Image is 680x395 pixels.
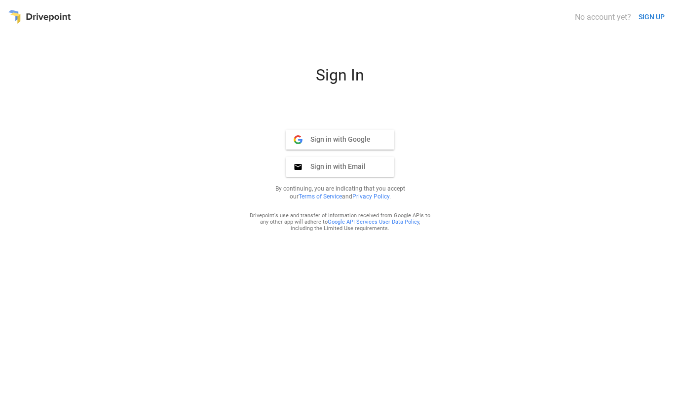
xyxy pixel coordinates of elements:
span: Sign in with Google [302,135,371,144]
div: Sign In [222,66,458,92]
a: Google API Services User Data Policy [328,219,419,225]
button: Sign in with Email [286,157,394,177]
button: Sign in with Google [286,130,394,150]
button: SIGN UP [635,8,669,26]
a: Privacy Policy [352,193,389,200]
div: No account yet? [575,12,631,22]
span: Sign in with Email [302,162,366,171]
a: Terms of Service [299,193,342,200]
p: By continuing, you are indicating that you accept our and . [263,185,417,200]
div: Drivepoint's use and transfer of information received from Google APIs to any other app will adhe... [249,212,431,232]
